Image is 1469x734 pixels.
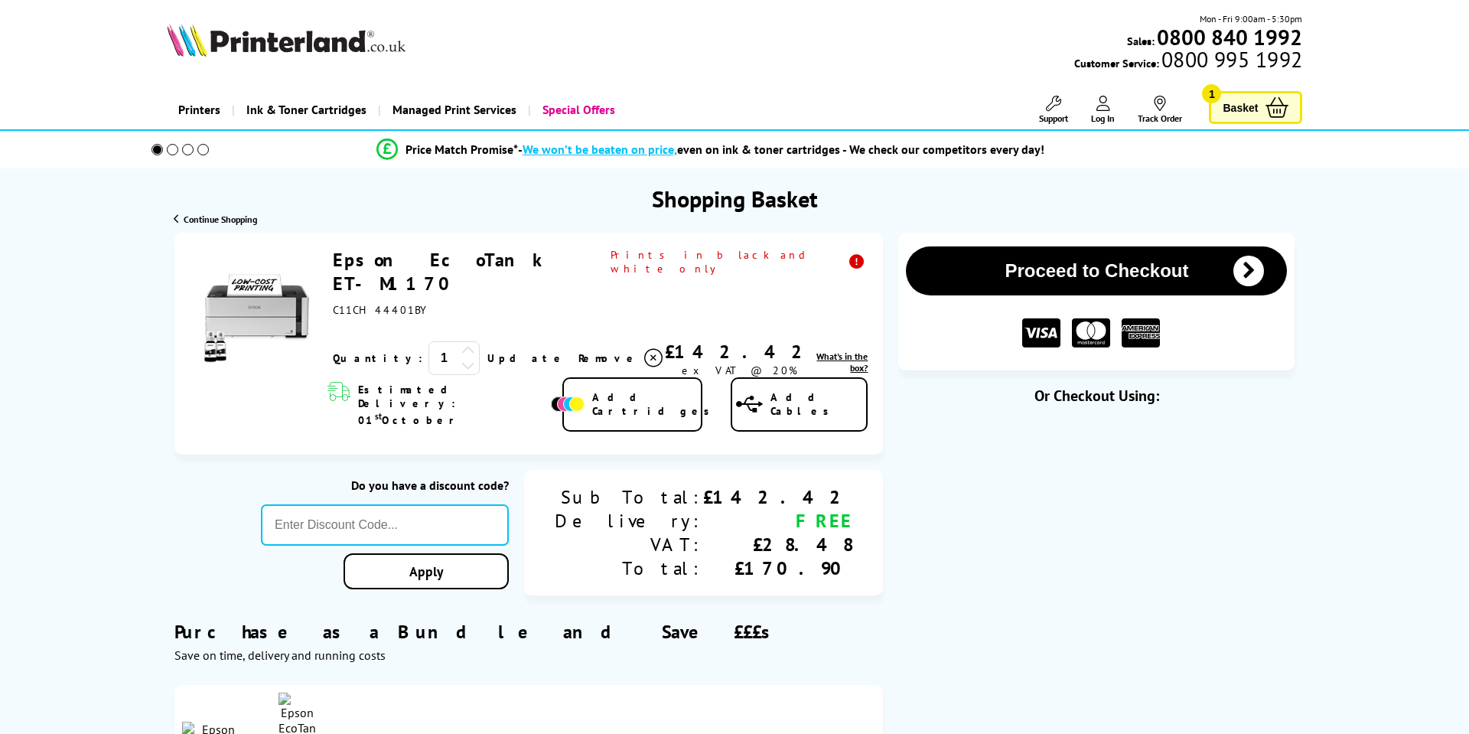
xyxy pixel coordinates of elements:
[1138,96,1182,124] a: Track Order
[1157,23,1302,51] b: 0800 840 1992
[333,351,422,365] span: Quantity:
[1091,113,1115,124] span: Log In
[167,23,406,57] img: Printerland Logo
[167,23,456,60] a: Printerland Logo
[167,90,232,129] a: Printers
[1223,97,1258,118] span: Basket
[703,556,852,580] div: £170.90
[174,648,884,663] div: Save on time, delivery and running costs
[555,556,703,580] div: Total:
[1200,11,1302,26] span: Mon - Fri 9:00am - 5:30pm
[816,351,868,374] span: What's in the box?
[130,136,1291,163] li: modal_Promise
[1202,84,1221,103] span: 1
[898,386,1295,406] div: Or Checkout Using:
[703,509,852,533] div: FREE
[378,90,528,129] a: Managed Print Services
[375,410,382,422] sup: st
[578,347,665,370] a: Delete item from your basket
[555,533,703,556] div: VAT:
[333,303,431,317] span: C11CH44401BY
[1039,96,1068,124] a: Support
[1155,30,1302,44] a: 0800 840 1992
[358,383,547,427] span: Estimated Delivery: 01 October
[261,478,509,493] div: Do you have a discount code?
[703,533,852,556] div: £28.48
[551,396,585,412] img: Add Cartridges
[344,553,509,589] a: Apply
[518,142,1044,157] div: - even on ink & toner cartridges - We check our competitors every day!
[906,246,1287,295] button: Proceed to Checkout
[652,184,818,214] h1: Shopping Basket
[406,142,518,157] span: Price Match Promise*
[770,390,867,418] span: Add Cables
[1159,52,1302,67] span: 0800 995 1992
[592,390,718,418] span: Add Cartridges
[528,90,627,129] a: Special Offers
[174,597,884,663] div: Purchase as a Bundle and Save £££s
[555,509,703,533] div: Delivery:
[814,351,868,374] a: lnk_inthebox
[246,90,366,129] span: Ink & Toner Cartridges
[1022,318,1060,348] img: VISA
[555,485,703,509] div: Sub Total:
[703,485,852,509] div: £142.42
[184,214,257,225] span: Continue Shopping
[1209,91,1302,124] a: Basket 1
[1122,318,1160,348] img: American Express
[578,351,639,365] span: Remove
[232,90,378,129] a: Ink & Toner Cartridges
[333,248,552,295] a: Epson EcoTank ET-M1170
[487,351,566,365] a: Update
[200,253,314,368] img: Epson EcoTank ET-M1170
[1074,52,1302,70] span: Customer Service:
[1072,318,1110,348] img: MASTER CARD
[1039,113,1068,124] span: Support
[174,214,257,225] a: Continue Shopping
[261,504,509,546] input: Enter Discount Code...
[665,340,814,364] div: £142.42
[1091,96,1115,124] a: Log In
[1127,34,1155,48] span: Sales:
[611,248,868,276] span: Prints in black and white only
[682,364,797,377] span: ex VAT @ 20%
[523,142,677,157] span: We won’t be beaten on price,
